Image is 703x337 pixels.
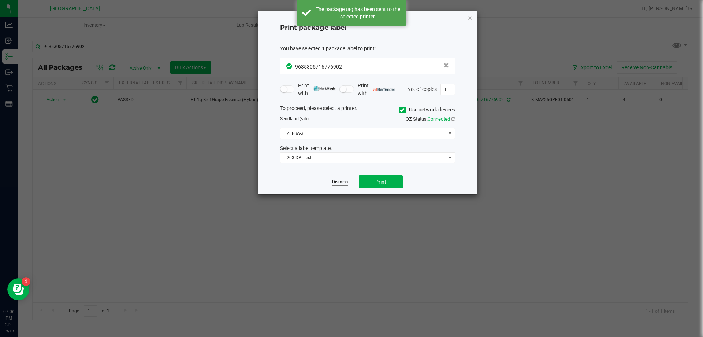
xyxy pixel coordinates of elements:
div: The package tag has been sent to the selected printer. [315,6,401,20]
span: ZEBRA-3 [280,128,446,139]
div: : [280,45,455,52]
h4: Print package label [280,23,455,33]
button: Print [359,175,403,188]
div: Select a label template. [275,144,461,152]
span: In Sync [286,62,293,70]
span: label(s) [290,116,305,121]
div: To proceed, please select a printer. [275,105,461,116]
span: No. of copies [407,86,437,92]
img: mark_magic_cybra.png [313,86,336,91]
span: Print with [298,82,336,97]
span: QZ Status: [406,116,455,122]
span: 203 DPI Test [280,153,446,163]
span: Connected [428,116,450,122]
span: You have selected 1 package label to print [280,45,375,51]
span: 9635305716776902 [295,64,342,70]
img: bartender.png [373,88,395,91]
span: Send to: [280,116,310,121]
span: Print with [358,82,395,97]
a: Dismiss [332,179,348,185]
iframe: Resource center unread badge [22,277,30,286]
label: Use network devices [399,106,455,114]
iframe: Resource center [7,278,29,300]
span: Print [375,179,386,185]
